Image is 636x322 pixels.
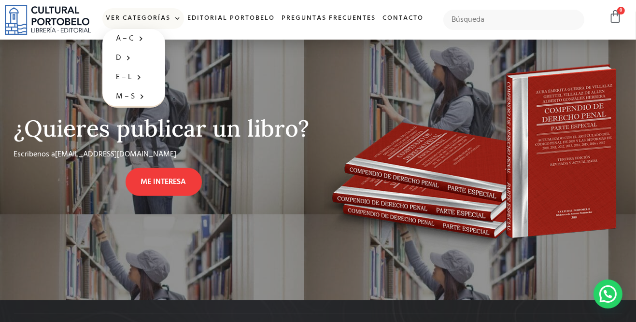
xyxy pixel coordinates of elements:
[102,29,165,108] ul: Ver Categorías
[141,176,186,188] span: ME INTERESA
[56,148,177,161] a: [EMAIL_ADDRESS][DOMAIN_NAME]
[14,116,313,141] h2: ¿Quieres publicar un libro?
[102,8,184,29] a: Ver Categorías
[443,10,584,30] input: Búsqueda
[102,48,165,68] a: D
[184,8,278,29] a: Editorial Portobelo
[102,87,165,106] a: M – S
[102,68,165,87] a: E – L
[14,149,304,168] div: Escribenos a
[126,168,202,196] a: ME INTERESA
[594,280,622,308] div: WhatsApp contact
[379,8,427,29] a: Contacto
[278,8,379,29] a: Preguntas frecuentes
[617,7,625,14] span: 0
[102,29,165,48] a: A – C
[608,10,622,24] a: 0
